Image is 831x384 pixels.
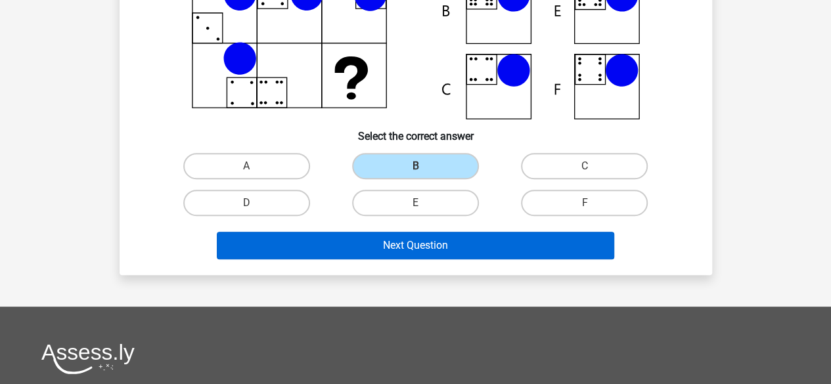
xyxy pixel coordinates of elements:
[183,190,310,216] label: D
[141,119,691,142] h6: Select the correct answer
[352,190,479,216] label: E
[217,232,614,259] button: Next Question
[183,153,310,179] label: A
[41,343,135,374] img: Assessly logo
[521,190,648,216] label: F
[521,153,648,179] label: C
[352,153,479,179] label: B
